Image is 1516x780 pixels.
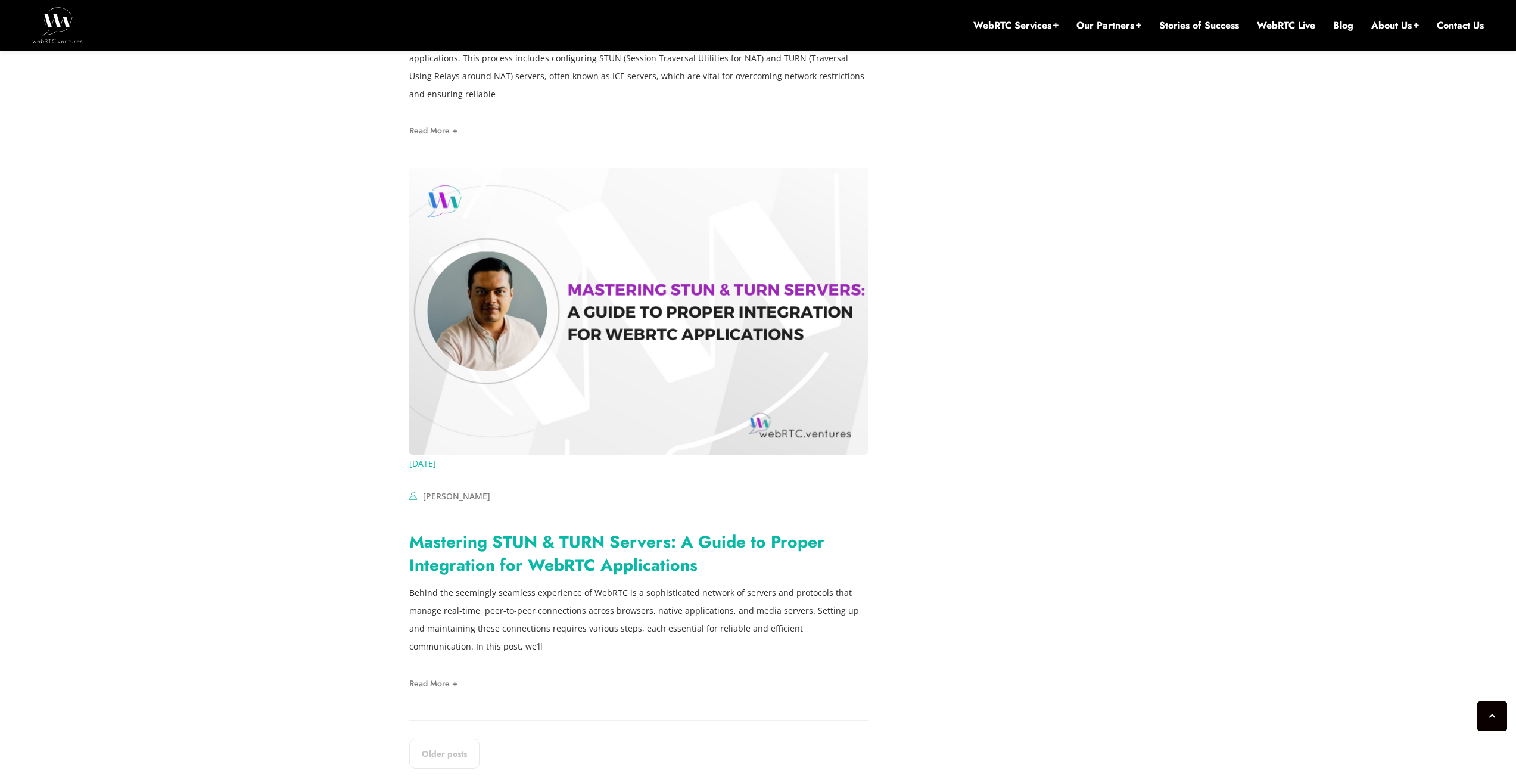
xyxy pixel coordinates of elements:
a: Our Partners [1076,19,1141,32]
a: Blog [1333,19,1353,32]
a: [PERSON_NAME] [423,490,490,502]
a: About Us [1371,19,1419,32]
a: Stories of Success [1159,19,1239,32]
p: Behind the seemingly seamless experience of WebRTC is a sophisticated network of servers and prot... [409,584,868,655]
a: Read More + [409,679,457,688]
a: Read More + [409,126,457,135]
a: [DATE] [409,455,436,473]
a: WebRTC Services [973,19,1059,32]
a: Older posts [409,739,480,769]
a: Mastering STUN & TURN Servers: A Guide to Proper Integration for WebRTC Applications [409,530,824,577]
img: WebRTC.ventures [32,7,83,43]
a: WebRTC Live [1257,19,1315,32]
p: Establishing peer connections is one of the most challenging aspects of implementing WebRTC-based... [409,32,868,103]
a: Contact Us [1437,19,1484,32]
